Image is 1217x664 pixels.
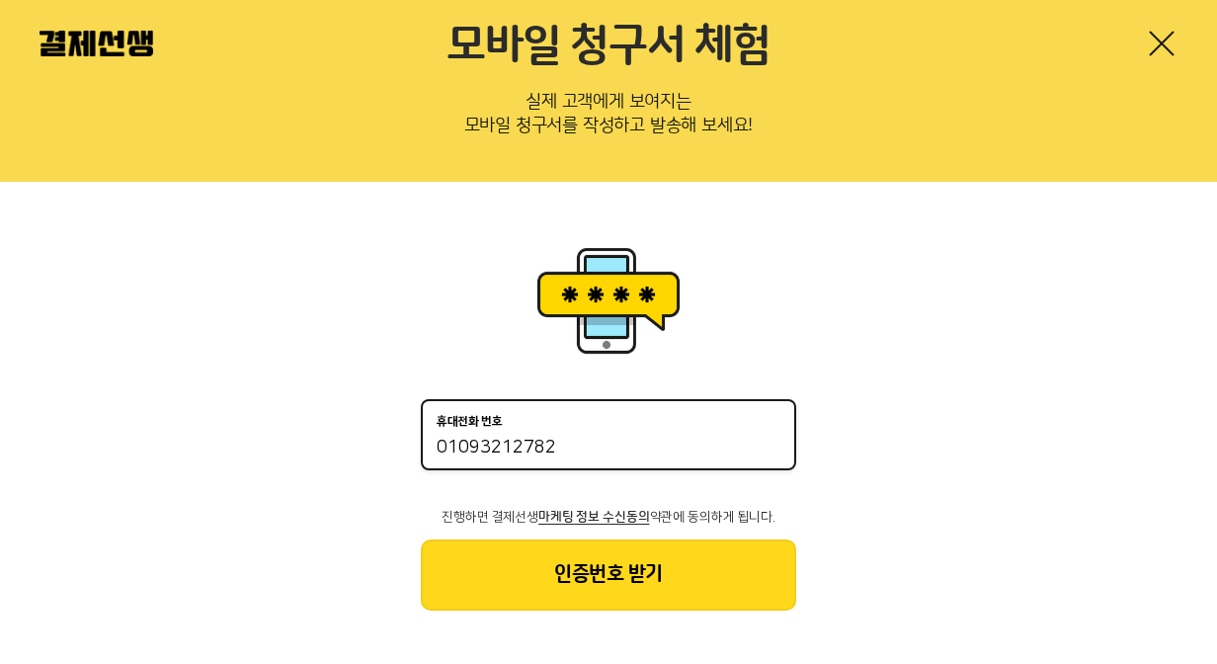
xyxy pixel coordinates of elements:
[437,415,503,429] p: 휴대전화 번호
[40,85,1177,150] p: 실제 고객에게 보여지는 모바일 청구서를 작성하고 발송해 보세요!
[40,31,153,56] img: 결제선생
[421,539,796,611] button: 인증번호 받기
[529,241,688,360] img: 휴대폰인증 이미지
[538,510,649,524] span: 마케팅 정보 수신동의
[421,510,796,524] p: 진행하면 결제선생 약관에 동의하게 됩니다.
[437,437,780,460] input: 휴대전화 번호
